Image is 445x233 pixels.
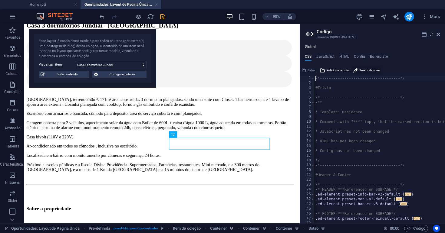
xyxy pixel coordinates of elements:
[287,14,293,19] i: Ao redimensionar, ajusta automaticamente o nível de zoom para caber no dispositivo escolhido.
[147,13,154,20] button: reload
[300,182,315,187] div: 23
[396,197,402,201] span: ...
[356,13,363,20] button: design
[327,67,350,74] span: Adicionar arquivo
[300,173,315,177] div: 21
[317,29,440,34] h2: Código
[300,216,315,221] div: 47
[392,13,399,20] i: AI Writer
[4,89,21,94] p: Conteúdo
[359,67,380,74] span: Seletor de cores
[262,13,284,20] button: 90%
[5,35,20,40] p: Favoritos
[300,86,315,90] div: 3
[89,225,110,232] span: Clique para selecionar. Clique duas vezes para editar
[300,221,315,226] div: 72
[99,13,106,20] i: Desfazer: Editar título (Ctrl+Z)
[210,225,227,232] span: Clique para selecionar. Clique duas vezes para editar
[404,12,414,21] button: publish
[406,13,413,20] i: Publicar
[384,225,400,232] h6: Tempo de sessão
[262,226,266,230] i: Este elemento pode ser vinculado a um campo de coleção
[300,134,315,139] div: 13
[39,71,89,78] button: Editar conteúdo
[356,13,363,20] i: Design (Ctrl+Alt+Y)
[300,95,315,100] div: 5
[300,158,315,163] div: 18
[433,225,440,232] button: Usercentrics
[159,13,166,20] button: save
[300,81,315,86] div: 2
[300,206,315,211] div: 45
[316,54,334,61] h4: JavaScript
[8,198,17,203] p: Slider
[300,144,315,148] div: 15
[295,226,299,230] i: Este elemento pode ser vinculado a um campo de coleção
[173,225,201,232] span: Clique para selecionar. Clique duas vezes para editar
[300,105,315,110] div: 7
[390,225,399,232] span: 00 00
[300,153,315,158] div: 17
[300,202,315,206] div: 42
[300,168,315,173] div: 20
[300,192,315,197] div: 25
[404,193,411,196] span: ...
[4,53,21,58] p: Elementos
[47,71,87,78] span: Editar conteúdo
[300,115,315,119] div: 9
[35,13,80,20] img: Editor Logo
[300,139,315,144] div: 14
[368,13,375,20] i: Páginas (Ctrl+Alt+S)
[5,180,20,185] p: Imagens
[321,226,325,230] i: Este elemento pode ser vinculado a um campo de coleção
[229,226,233,230] i: Este elemento pode ser vinculado a um campo de coleção
[407,225,425,232] span: Código
[421,14,440,20] span: Mais
[272,13,281,20] h6: 90%
[319,67,351,74] button: Adicionar arquivo
[394,226,395,231] span: :
[305,45,316,50] h4: Global
[159,13,166,20] i: Salvar (Ctrl+S)
[300,124,315,129] div: 11
[414,217,420,220] span: ...
[339,54,349,61] h4: HTML
[400,202,407,205] span: ...
[92,71,147,78] button: Configurar coleção
[300,148,315,153] div: 16
[419,12,442,21] button: Mais
[161,227,163,230] i: Este elemento é uma predefinição personalizável
[89,225,325,232] nav: breadcrumb
[276,225,293,232] span: Clique para selecionar. Clique duas vezes para editar
[113,225,158,232] span: . preset-blog-post-oportunidades
[300,187,315,192] div: 24
[300,177,315,182] div: 22
[300,163,315,168] div: 19
[370,54,388,61] h4: Boilerplate
[5,71,19,76] p: Colunas
[300,119,315,124] div: 10
[300,90,315,95] div: 4
[380,13,387,20] button: navigator
[135,13,142,20] button: Clique aqui para sair do modo de visualização e continuar editando
[39,39,147,59] div: Esse layout é usado como modelo para todos os itens (por exemplo, uma postagem de blog) desta col...
[300,129,315,134] div: 12
[98,13,106,20] button: undo
[6,144,19,149] p: Tabelas
[300,197,315,202] div: 32
[300,211,315,216] div: 46
[7,108,18,112] p: Caixas
[5,225,80,232] a: Clique para cancelar a seleção. Clique duas vezes para abrir as Páginas
[5,126,21,131] p: Acordeão
[300,100,315,105] div: 6
[300,110,315,115] div: 8
[352,67,381,74] button: Seletor de cores
[305,54,311,61] h4: CSS
[308,225,318,232] span: Clique para selecionar. Clique duas vezes para editar
[147,13,154,20] i: Recarregar página
[39,61,75,68] label: Visualizar item
[404,225,428,232] button: Código
[380,13,387,20] i: Navegador
[243,225,260,232] span: Clique para selecionar. Clique duas vezes para editar
[81,1,161,8] h4: Oportunidades: Layout de Página Única (pt)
